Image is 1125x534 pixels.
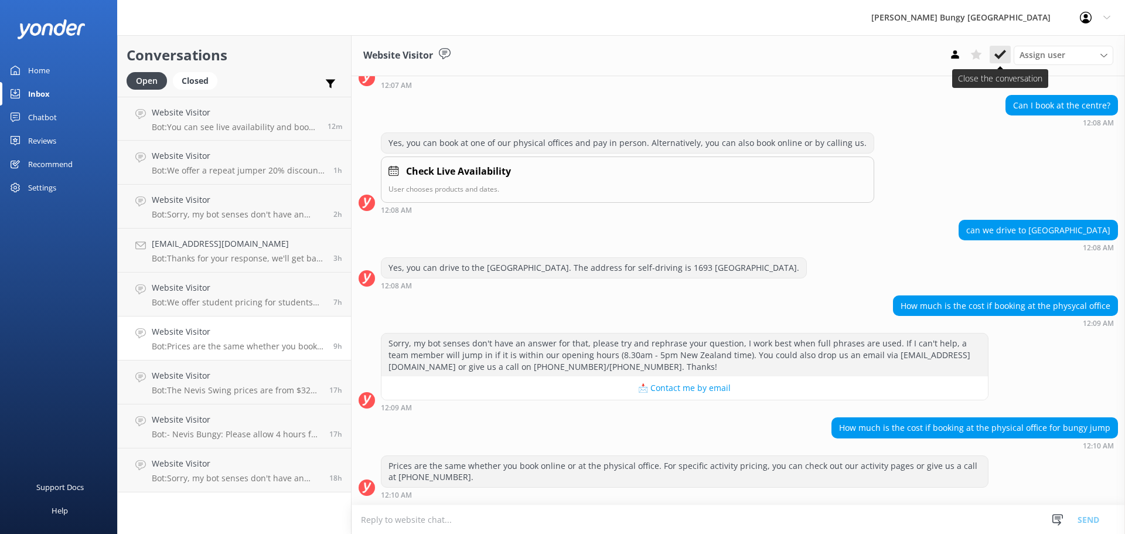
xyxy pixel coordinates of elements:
div: Can I book at the centre? [1006,96,1117,115]
a: Website VisitorBot:- Nevis Bungy: Please allow 4 hours for the entire experience, including retur... [118,404,351,448]
h2: Conversations [127,44,342,66]
p: Bot: The Nevis Swing prices are from $325 per adult (15+yrs), $285 per child (13-14yrs), and $305... [152,385,321,396]
h4: Website Visitor [152,457,321,470]
span: 09:23am 20-Aug-2025 (UTC +12:00) Pacific/Auckland [328,121,342,131]
span: 12:10am 20-Aug-2025 (UTC +12:00) Pacific/Auckland [333,341,342,351]
div: Sorry, my bot senses don't have an answer for that, please try and rephrase your question, I work... [381,334,988,376]
p: Bot: You can see live availability and book all of our experiences online. I recommend checking t... [152,122,319,132]
h4: Website Visitor [152,106,319,119]
div: Chatbot [28,106,57,129]
h4: Website Visitor [152,413,321,426]
strong: 12:08 AM [1083,120,1114,127]
h4: Website Visitor [152,193,325,206]
div: Help [52,499,68,522]
a: Website VisitorBot:We offer a repeat jumper 20% discount on any of our singular activities for re... [118,141,351,185]
strong: 12:09 AM [1083,320,1114,327]
a: Closed [173,74,223,87]
div: How much is the cost if booking at the physycal office [894,296,1117,316]
div: Yes, you can drive to the [GEOGRAPHIC_DATA]. The address for self-driving is 1693 [GEOGRAPHIC_DATA]. [381,258,806,278]
p: Bot: Prices are the same whether you book online or at the physical office. For specific activity... [152,341,325,352]
a: Website VisitorBot:You can see live availability and book all of our experiences online. I recomm... [118,97,351,141]
strong: 12:07 AM [381,82,412,89]
p: Bot: Sorry, my bot senses don't have an answer for that, please try and rephrase your question, I... [152,209,325,220]
span: 01:58am 20-Aug-2025 (UTC +12:00) Pacific/Auckland [333,297,342,307]
div: 12:08am 20-Aug-2025 (UTC +12:00) Pacific/Auckland [381,206,874,214]
p: Bot: We offer a repeat jumper 20% discount on any of our singular activities for returning custom... [152,165,325,176]
a: [EMAIL_ADDRESS][DOMAIN_NAME]Bot:Thanks for your response, we'll get back to you as soon as we can... [118,229,351,273]
div: Home [28,59,50,82]
h4: Website Visitor [152,325,325,338]
span: 02:55pm 19-Aug-2025 (UTC +12:00) Pacific/Auckland [329,473,342,483]
span: 06:48am 20-Aug-2025 (UTC +12:00) Pacific/Auckland [333,209,342,219]
div: 12:09am 20-Aug-2025 (UTC +12:00) Pacific/Auckland [893,319,1118,327]
div: How much is the cost if booking at the physical office for bungy jump [832,418,1117,438]
div: Inbox [28,82,50,106]
div: 12:08am 20-Aug-2025 (UTC +12:00) Pacific/Auckland [1005,118,1118,127]
div: Reviews [28,129,56,152]
a: Website VisitorBot:Prices are the same whether you book online or at the physical office. For spe... [118,317,351,360]
a: Website VisitorBot:The Nevis Swing prices are from $325 per adult (15+yrs), $285 per child (13-14... [118,360,351,404]
div: Support Docs [36,475,84,499]
div: Settings [28,176,56,199]
a: Website VisitorBot:We offer student pricing for students studying in domestic NZ institutions onl... [118,273,351,317]
strong: 12:08 AM [381,283,412,290]
div: Assign User [1014,46,1113,64]
p: Bot: - Nevis Bungy: Please allow 4 hours for the entire experience, including return travel and a... [152,429,321,440]
div: 12:08am 20-Aug-2025 (UTC +12:00) Pacific/Auckland [381,281,807,290]
span: 07:51am 20-Aug-2025 (UTC +12:00) Pacific/Auckland [333,165,342,175]
h4: Check Live Availability [406,164,511,179]
div: Closed [173,72,217,90]
div: Prices are the same whether you book online or at the physical office. For specific activity pric... [381,456,988,487]
h4: Website Visitor [152,149,325,162]
strong: 12:08 AM [381,207,412,214]
img: yonder-white-logo.png [18,19,85,39]
div: can we drive to [GEOGRAPHIC_DATA] [959,220,1117,240]
div: Open [127,72,167,90]
p: Bot: Thanks for your response, we'll get back to you as soon as we can during opening hours. [152,253,325,264]
div: 12:08am 20-Aug-2025 (UTC +12:00) Pacific/Auckland [959,243,1118,251]
button: 📩 Contact me by email [381,376,988,400]
strong: 12:09 AM [381,404,412,411]
div: Yes, you can book at one of our physical offices and pay in person. Alternatively, you can also b... [381,133,874,153]
div: 12:10am 20-Aug-2025 (UTC +12:00) Pacific/Auckland [381,491,988,499]
div: 12:07am 20-Aug-2025 (UTC +12:00) Pacific/Auckland [381,81,988,89]
p: Bot: Sorry, my bot senses don't have an answer for that, please try and rephrase your question, I... [152,473,321,484]
a: Open [127,74,173,87]
p: Bot: We offer student pricing for students studying in domestic NZ institutions only. You will ne... [152,297,325,308]
strong: 12:10 AM [1083,443,1114,450]
span: Assign user [1020,49,1065,62]
span: 06:13am 20-Aug-2025 (UTC +12:00) Pacific/Auckland [333,253,342,263]
div: 12:09am 20-Aug-2025 (UTC +12:00) Pacific/Auckland [381,403,988,411]
div: Recommend [28,152,73,176]
strong: 12:10 AM [381,492,412,499]
a: Website VisitorBot:Sorry, my bot senses don't have an answer for that, please try and rephrase yo... [118,185,351,229]
span: 04:01pm 19-Aug-2025 (UTC +12:00) Pacific/Auckland [329,429,342,439]
strong: 12:08 AM [1083,244,1114,251]
a: Website VisitorBot:Sorry, my bot senses don't have an answer for that, please try and rephrase yo... [118,448,351,492]
p: User chooses products and dates. [388,183,867,195]
h4: Website Visitor [152,369,321,382]
h4: [EMAIL_ADDRESS][DOMAIN_NAME] [152,237,325,250]
div: 12:10am 20-Aug-2025 (UTC +12:00) Pacific/Auckland [831,441,1118,450]
h4: Website Visitor [152,281,325,294]
h3: Website Visitor [363,48,433,63]
span: 04:05pm 19-Aug-2025 (UTC +12:00) Pacific/Auckland [329,385,342,395]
